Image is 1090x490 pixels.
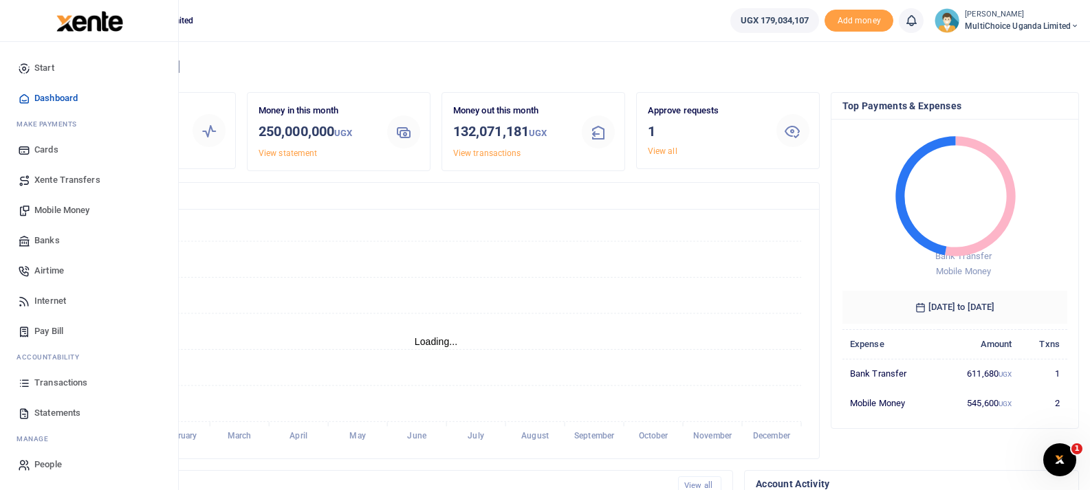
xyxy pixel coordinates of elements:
span: UGX 179,034,107 [741,14,809,27]
tspan: May [349,432,365,441]
span: Mobile Money [34,203,89,217]
small: UGX [999,370,1012,378]
span: Internet [34,294,66,308]
a: Internet [11,286,167,316]
a: Mobile Money [11,195,167,225]
a: profile-user [PERSON_NAME] MultiChoice Uganda Limited [935,8,1079,33]
a: Cards [11,135,167,165]
h3: 132,071,181 [453,121,571,144]
span: Add money [825,10,893,32]
p: Money in this month [259,104,376,118]
tspan: November [693,432,732,441]
tspan: February [164,432,197,441]
a: Statements [11,398,167,428]
p: Money out this month [453,104,571,118]
li: Ac [11,346,167,368]
span: Cards [34,143,58,157]
a: Transactions [11,368,167,398]
a: View statement [259,148,317,158]
th: Txns [1020,329,1068,359]
a: Airtime [11,256,167,286]
text: Loading... [415,336,458,347]
span: Transactions [34,376,87,390]
td: 545,600 [939,388,1019,417]
a: View all [648,146,677,156]
h4: Transactions Overview [64,188,808,203]
span: countability [27,352,79,362]
span: Mobile Money [936,266,991,276]
th: Expense [842,329,939,359]
td: Bank Transfer [842,359,939,388]
small: UGX [529,128,547,138]
a: UGX 179,034,107 [730,8,820,33]
a: Pay Bill [11,316,167,346]
li: M [11,113,167,135]
a: Start [11,53,167,83]
h6: [DATE] to [DATE] [842,291,1067,324]
iframe: Intercom live chat [1043,443,1076,476]
td: 2 [1020,388,1068,417]
span: Dashboard [34,91,78,105]
small: UGX [334,128,352,138]
li: Toup your wallet [825,10,893,32]
span: ake Payments [23,119,77,129]
span: Xente Transfers [34,173,100,187]
td: 1 [1020,359,1068,388]
tspan: April [290,432,307,441]
th: Amount [939,329,1019,359]
small: [PERSON_NAME] [965,9,1079,21]
span: Banks [34,234,60,247]
span: People [34,458,62,471]
h3: 1 [648,121,765,142]
a: Banks [11,225,167,256]
tspan: September [574,432,615,441]
a: View transactions [453,148,521,158]
tspan: July [468,432,483,441]
span: 1 [1071,443,1082,454]
span: MultiChoice Uganda Limited [965,20,1079,32]
a: People [11,449,167,480]
tspan: August [521,432,549,441]
td: 611,680 [939,359,1019,388]
span: Airtime [34,264,64,278]
a: Xente Transfers [11,165,167,195]
a: logo-small logo-large logo-large [55,15,123,25]
a: Dashboard [11,83,167,113]
span: Start [34,61,54,75]
span: Statements [34,406,80,420]
span: Bank Transfer [935,251,992,261]
h4: Top Payments & Expenses [842,98,1067,113]
img: logo-large [56,11,123,32]
p: Approve requests [648,104,765,118]
span: Pay Bill [34,324,63,338]
small: UGX [999,400,1012,408]
td: Mobile Money [842,388,939,417]
img: profile-user [935,8,959,33]
tspan: December [753,432,791,441]
li: Wallet ballance [725,8,825,33]
tspan: March [228,432,252,441]
span: anage [23,434,49,444]
a: Add money [825,14,893,25]
h4: Hello [PERSON_NAME] [52,59,1079,74]
tspan: October [639,432,669,441]
li: M [11,428,167,449]
h3: 250,000,000 [259,121,376,144]
tspan: June [407,432,426,441]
